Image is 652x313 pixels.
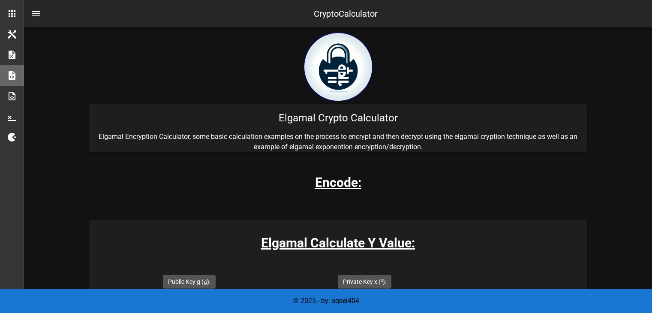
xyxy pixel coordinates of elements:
div: CryptoCalculator [314,7,378,20]
h3: Encode: [315,173,361,192]
label: Private Key x ( ): [343,277,386,286]
i: g [204,278,207,285]
img: encryption logo [304,33,373,101]
p: Elgamal Encryption Calculator, some basic calculation examples on the process to encrypt and then... [89,132,587,152]
label: Public Key g ( ): [168,277,210,286]
h3: Elgamal Calculate Y Value: [89,233,587,253]
sup: x [381,277,383,283]
button: nav-menu-toggle [26,3,46,24]
a: home [304,95,373,103]
div: Elgamal Crypto Calculator [89,104,587,132]
span: © 2025 - by: sqeel404 [293,297,359,305]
